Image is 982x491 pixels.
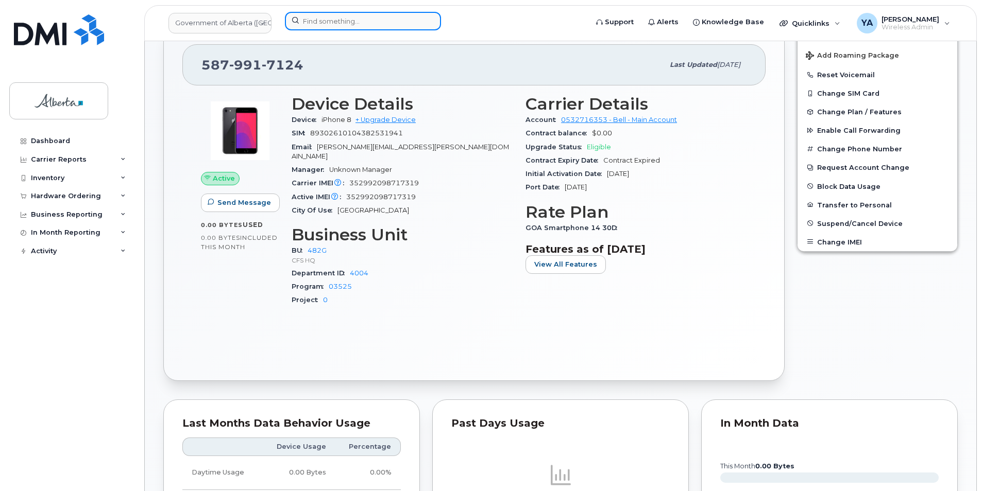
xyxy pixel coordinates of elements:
button: Request Account Change [798,158,957,177]
a: Government of Alberta (GOA) [168,13,272,33]
div: Last Months Data Behavior Usage [182,418,401,429]
span: 352992098717319 [346,193,416,201]
a: 482G [308,247,327,254]
span: Device [292,116,321,124]
div: Quicklinks [772,13,848,33]
span: SIM [292,129,310,137]
span: Active [213,173,235,183]
span: Carrier IMEI [292,179,349,187]
p: CFS HQ [292,256,513,265]
h3: Carrier Details [526,95,747,113]
span: View All Features [534,259,597,269]
span: [DATE] [607,170,629,178]
span: Contract Expired [603,156,660,164]
span: [DATE] [565,183,587,191]
span: Quicklinks [792,19,829,27]
span: Send Message [217,198,271,207]
span: 587 [201,57,303,73]
span: Alerts [657,17,679,27]
button: Change SIM Card [798,84,957,102]
span: iPhone 8 [321,116,351,124]
span: Eligible [587,143,611,151]
button: Change Phone Number [798,139,957,158]
a: 03525 [329,283,352,290]
tspan: 0.00 Bytes [755,462,794,470]
span: Project [292,296,323,304]
img: image20231002-3703462-bzhi73.jpeg [209,100,271,162]
button: Add Roaming Package [798,44,957,65]
span: Enable Call Forwarding [817,127,901,134]
span: Active IMEI [292,193,346,201]
span: Last updated [670,61,717,68]
span: Contract balance [526,129,592,137]
button: Reset Voicemail [798,65,957,84]
span: 991 [229,57,262,73]
button: Send Message [201,194,280,212]
span: 352992098717319 [349,179,419,187]
button: Transfer to Personal [798,196,957,214]
span: GOA Smartphone 14 30D [526,224,622,232]
a: Support [589,12,641,32]
span: Account [526,116,561,124]
h3: Rate Plan [526,203,747,221]
span: Unknown Manager [329,166,392,173]
span: $0.00 [592,129,612,137]
span: Support [605,17,634,27]
span: Contract Expiry Date [526,156,603,164]
span: [GEOGRAPHIC_DATA] [337,206,409,214]
span: YA [861,17,873,29]
span: Knowledge Base [702,17,764,27]
span: Suspend/Cancel Device [817,219,903,227]
a: 0 [323,296,328,304]
span: Department ID [292,269,350,277]
span: [PERSON_NAME] [882,15,939,23]
a: Alerts [641,12,686,32]
text: this month [720,462,794,470]
td: 0.00% [335,456,401,489]
th: Percentage [335,437,401,456]
span: 0.00 Bytes [201,221,243,229]
span: Upgrade Status [526,143,587,151]
button: Change IMEI [798,233,957,251]
td: 0.00 Bytes [263,456,335,489]
span: Port Date [526,183,565,191]
div: Yohann Akale [850,13,957,33]
span: Change Plan / Features [817,108,902,116]
span: 89302610104382531941 [310,129,403,137]
td: Daytime Usage [182,456,263,489]
span: Email [292,143,317,151]
th: Device Usage [263,437,335,456]
span: 7124 [262,57,303,73]
a: 4004 [350,269,368,277]
h3: Features as of [DATE] [526,243,747,255]
button: Suspend/Cancel Device [798,214,957,233]
span: Program [292,283,329,290]
h3: Business Unit [292,225,513,244]
span: [DATE] [717,61,740,68]
span: Manager [292,166,329,173]
span: Wireless Admin [882,23,939,31]
span: 0.00 Bytes [201,234,240,241]
button: Change Plan / Features [798,102,957,121]
span: Add Roaming Package [806,51,899,61]
span: Initial Activation Date [526,170,607,178]
span: BU [292,247,308,254]
span: [PERSON_NAME][EMAIL_ADDRESS][PERSON_NAME][DOMAIN_NAME] [292,143,509,160]
input: Find something... [285,12,441,30]
a: Knowledge Base [686,12,771,32]
a: + Upgrade Device [355,116,416,124]
button: Block Data Usage [798,177,957,196]
h3: Device Details [292,95,513,113]
button: Enable Call Forwarding [798,121,957,139]
div: In Month Data [720,418,939,429]
a: 0532716353 - Bell - Main Account [561,116,677,124]
span: used [243,221,263,229]
button: View All Features [526,255,606,274]
span: City Of Use [292,206,337,214]
div: Past Days Usage [451,418,670,429]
